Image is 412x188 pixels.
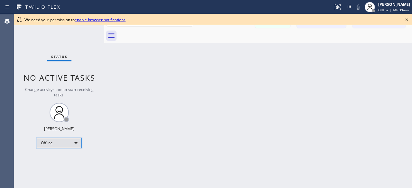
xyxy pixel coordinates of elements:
[44,126,74,131] div: [PERSON_NAME]
[23,72,95,83] span: No active tasks
[51,54,68,59] span: Status
[25,87,94,98] span: Change activity state to start receiving tasks.
[24,17,126,22] span: We need your permission to
[37,138,82,148] div: Offline
[354,3,363,12] button: Mute
[75,17,126,22] a: enable browser notifications
[378,2,410,7] div: [PERSON_NAME]
[378,8,409,12] span: Offline | 14h 39min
